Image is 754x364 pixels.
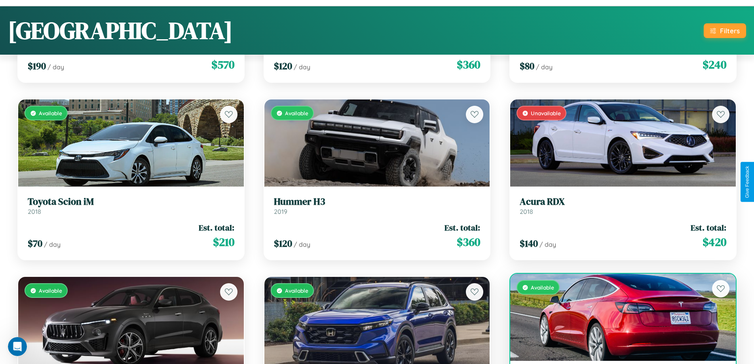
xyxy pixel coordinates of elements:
[457,57,480,72] span: $ 360
[274,208,287,215] span: 2019
[457,234,480,250] span: $ 360
[520,208,533,215] span: 2018
[520,196,726,215] a: Acura RDX2018
[703,234,726,250] span: $ 420
[211,57,234,72] span: $ 570
[531,284,554,291] span: Available
[274,196,481,208] h3: Hummer H3
[703,57,726,72] span: $ 240
[28,196,234,215] a: Toyota Scion iM2018
[199,222,234,233] span: Est. total:
[274,237,292,250] span: $ 120
[531,110,561,116] span: Unavailable
[294,240,310,248] span: / day
[520,237,538,250] span: $ 140
[520,59,534,72] span: $ 80
[8,14,233,47] h1: [GEOGRAPHIC_DATA]
[285,287,308,294] span: Available
[28,237,42,250] span: $ 70
[444,222,480,233] span: Est. total:
[39,110,62,116] span: Available
[520,196,726,208] h3: Acura RDX
[47,63,64,71] span: / day
[691,222,726,233] span: Est. total:
[28,59,46,72] span: $ 190
[285,110,308,116] span: Available
[745,166,750,198] div: Give Feedback
[39,287,62,294] span: Available
[44,240,61,248] span: / day
[8,337,27,356] iframe: Intercom live chat
[28,196,234,208] h3: Toyota Scion iM
[704,23,746,38] button: Filters
[536,63,553,71] span: / day
[720,27,740,35] div: Filters
[28,208,41,215] span: 2018
[294,63,310,71] span: / day
[274,196,481,215] a: Hummer H32019
[274,59,292,72] span: $ 120
[213,234,234,250] span: $ 210
[539,240,556,248] span: / day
